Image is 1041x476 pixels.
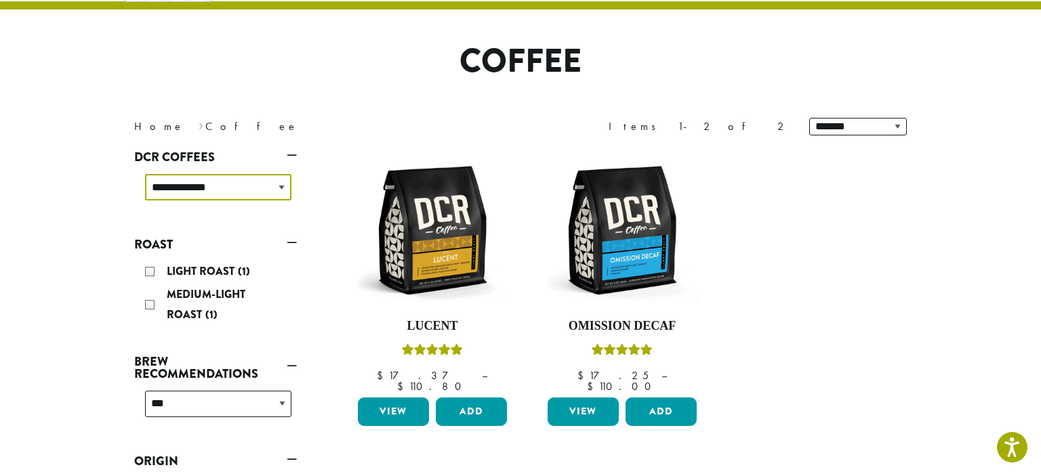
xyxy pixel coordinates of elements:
[134,169,297,217] div: DCR Coffees
[354,152,510,308] img: DCR-12oz-Lucent-Stock-scaled.png
[354,319,510,334] h4: Lucent
[167,263,238,279] span: Light Roast
[134,118,500,135] nav: Breadcrumb
[544,152,700,308] img: DCR-12oz-Omission-Decaf-scaled.png
[134,233,297,256] a: Roast
[592,342,653,362] div: Rated 4.33 out of 5
[397,379,468,393] bdi: 110.80
[377,368,469,383] bdi: 17.37
[377,368,388,383] span: $
[397,379,409,393] span: $
[544,319,700,334] h4: Omission Decaf
[134,385,297,433] div: Brew Recommendations
[626,397,697,426] button: Add
[134,256,297,333] div: Roast
[358,397,429,426] a: View
[587,379,657,393] bdi: 110.00
[436,397,507,426] button: Add
[134,146,297,169] a: DCR Coffees
[544,152,700,392] a: Omission DecafRated 4.33 out of 5
[134,450,297,473] a: Origin
[134,119,184,133] a: Home
[238,263,250,279] span: (1)
[577,368,649,383] bdi: 17.25
[548,397,619,426] a: View
[577,368,589,383] span: $
[199,114,203,135] span: ›
[167,286,245,322] span: Medium-Light Roast
[124,42,917,81] h1: Coffee
[609,118,789,135] div: Items 1-2 of 2
[402,342,463,362] div: Rated 5.00 out of 5
[354,152,510,392] a: LucentRated 5.00 out of 5
[587,379,598,393] span: $
[482,368,487,383] span: –
[205,307,218,322] span: (1)
[661,368,667,383] span: –
[134,350,297,385] a: Brew Recommendations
